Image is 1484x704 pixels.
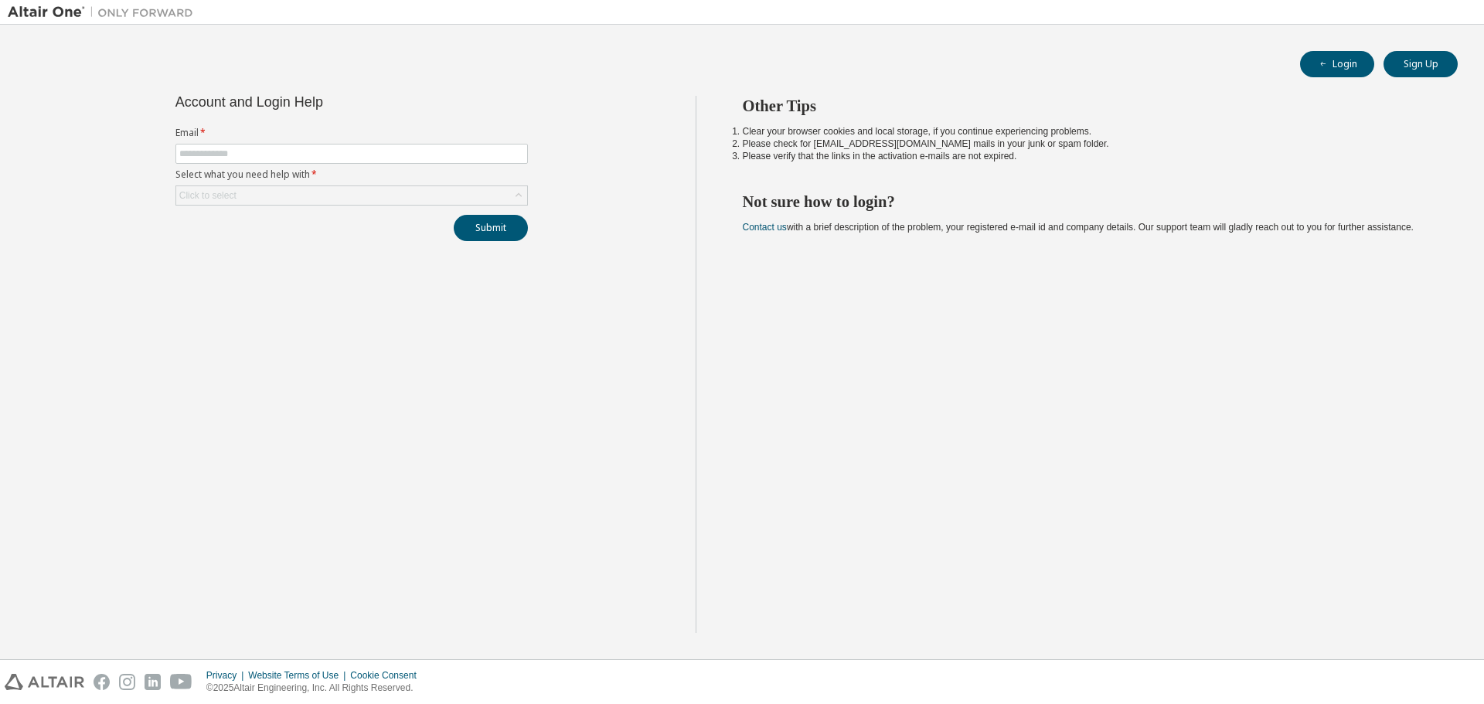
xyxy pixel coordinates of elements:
button: Login [1300,51,1374,77]
img: altair_logo.svg [5,674,84,690]
li: Clear your browser cookies and local storage, if you continue experiencing problems. [743,125,1431,138]
div: Click to select [176,186,527,205]
h2: Not sure how to login? [743,192,1431,212]
h2: Other Tips [743,96,1431,116]
img: linkedin.svg [145,674,161,690]
button: Submit [454,215,528,241]
div: Click to select [179,189,237,202]
label: Select what you need help with [175,168,528,181]
li: Please verify that the links in the activation e-mails are not expired. [743,150,1431,162]
img: facebook.svg [94,674,110,690]
label: Email [175,127,528,139]
div: Website Terms of Use [248,669,350,682]
p: © 2025 Altair Engineering, Inc. All Rights Reserved. [206,682,426,695]
a: Contact us [743,222,787,233]
span: with a brief description of the problem, your registered e-mail id and company details. Our suppo... [743,222,1414,233]
div: Cookie Consent [350,669,425,682]
img: youtube.svg [170,674,192,690]
img: instagram.svg [119,674,135,690]
button: Sign Up [1384,51,1458,77]
div: Privacy [206,669,248,682]
li: Please check for [EMAIL_ADDRESS][DOMAIN_NAME] mails in your junk or spam folder. [743,138,1431,150]
div: Account and Login Help [175,96,458,108]
img: Altair One [8,5,201,20]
